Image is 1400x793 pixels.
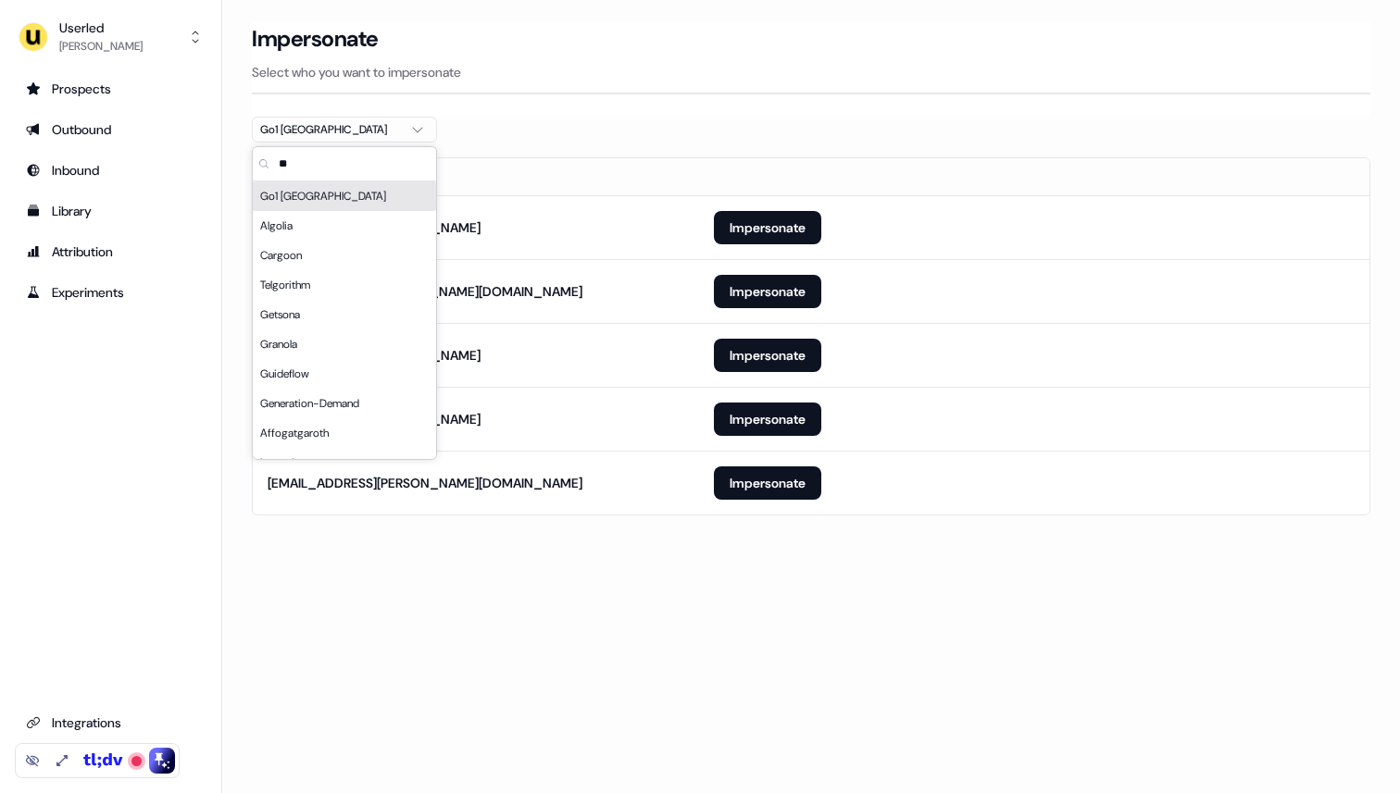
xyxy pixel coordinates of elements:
button: Impersonate [714,275,821,308]
a: Go to outbound experience [15,115,206,144]
div: Generation-Demand [253,389,436,418]
div: Telgorithm [253,270,436,300]
div: Experiments [26,283,195,302]
div: Outbound [26,120,195,139]
h3: Impersonate [252,25,379,53]
div: Integrations [26,713,195,732]
a: Go to attribution [15,237,206,266]
button: Impersonate [714,211,821,244]
a: Go to prospects [15,74,206,104]
p: Select who you want to impersonate [252,63,1370,81]
div: Affogatgaroth [253,418,436,448]
div: Suggestions [253,181,436,459]
div: [EMAIL_ADDRESS][PERSON_NAME][DOMAIN_NAME] [268,474,582,492]
div: Userled [59,19,143,37]
button: Impersonate [714,466,821,500]
button: Go1 [GEOGRAPHIC_DATA] [252,117,437,142]
div: Incognia [253,448,436,477]
a: Go to Inbound [15,155,206,185]
a: Go to experiments [15,278,206,307]
div: Getsona [253,300,436,329]
a: Go to integrations [15,708,206,737]
button: Userled[PERSON_NAME] [15,15,206,59]
div: Library [26,202,195,220]
div: Cargoon [253,241,436,270]
div: Prospects [26,80,195,98]
div: Granola [253,329,436,359]
a: Go to templates [15,196,206,226]
div: Inbound [26,161,195,180]
div: Go1 [GEOGRAPHIC_DATA] [260,120,399,139]
div: Attribution [26,242,195,261]
div: Guideflow [253,359,436,389]
div: [PERSON_NAME] [59,37,143,56]
button: Impersonate [714,339,821,372]
button: Impersonate [714,403,821,436]
div: Algolia [253,211,436,241]
th: Email [253,158,699,195]
div: Go1 [GEOGRAPHIC_DATA] [253,181,436,211]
